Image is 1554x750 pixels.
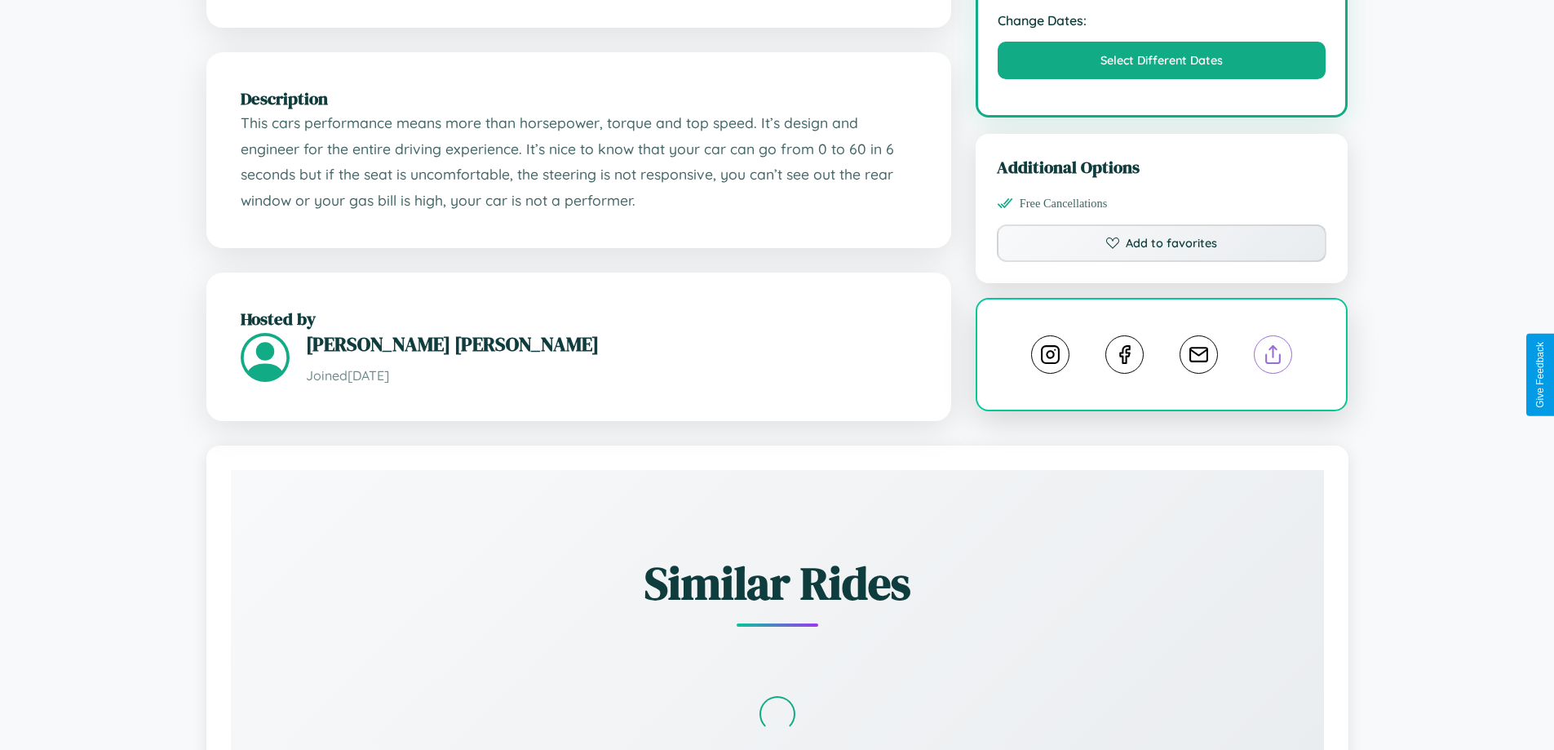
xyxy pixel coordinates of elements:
[306,331,917,357] h3: [PERSON_NAME] [PERSON_NAME]
[241,87,917,110] h2: Description
[997,155,1327,179] h3: Additional Options
[288,552,1267,615] h2: Similar Rides
[998,42,1326,79] button: Select Different Dates
[998,12,1326,29] strong: Change Dates:
[306,364,917,388] p: Joined [DATE]
[997,224,1327,262] button: Add to favorites
[1534,342,1546,408] div: Give Feedback
[1020,197,1108,211] span: Free Cancellations
[241,110,917,214] p: This cars performance means more than horsepower, torque and top speed. It’s design and engineer ...
[241,307,917,331] h2: Hosted by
